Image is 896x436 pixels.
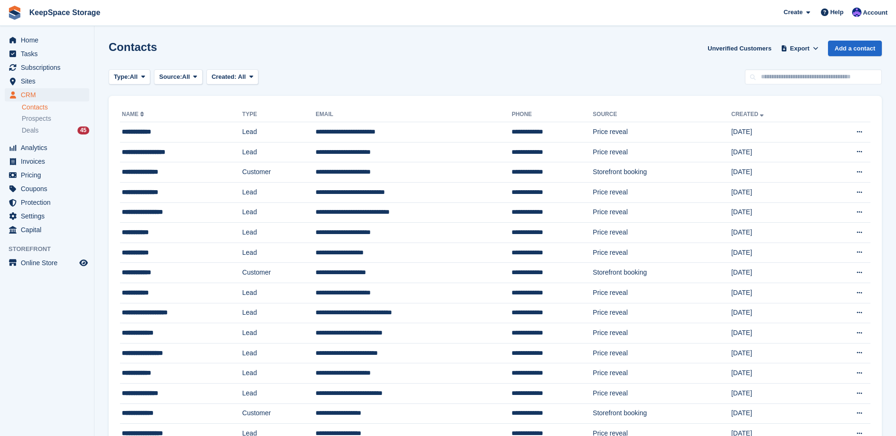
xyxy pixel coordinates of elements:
a: menu [5,34,89,47]
td: Lead [242,363,316,384]
td: Lead [242,182,316,202]
span: Home [21,34,77,47]
td: [DATE] [731,142,819,162]
button: Export [779,41,820,56]
td: Lead [242,323,316,344]
a: Contacts [22,103,89,112]
td: Customer [242,162,316,183]
button: Type: All [109,69,150,85]
span: Capital [21,223,77,236]
span: Analytics [21,141,77,154]
a: menu [5,168,89,182]
span: Storefront [9,244,94,254]
th: Email [316,107,512,122]
td: Price reveal [593,223,731,243]
td: [DATE] [731,122,819,143]
a: Name [122,111,146,117]
td: Price reveal [593,182,731,202]
a: menu [5,223,89,236]
td: Lead [242,243,316,263]
td: Price reveal [593,202,731,223]
span: Tasks [21,47,77,60]
td: Lead [242,202,316,223]
td: Storefront booking [593,263,731,283]
span: Account [863,8,887,17]
a: menu [5,256,89,269]
a: KeepSpace Storage [26,5,104,20]
td: [DATE] [731,343,819,363]
td: Storefront booking [593,162,731,183]
span: Subscriptions [21,61,77,74]
span: Online Store [21,256,77,269]
div: 45 [77,126,89,134]
td: [DATE] [731,162,819,183]
td: [DATE] [731,223,819,243]
td: Price reveal [593,243,731,263]
a: menu [5,47,89,60]
img: stora-icon-8386f47178a22dfd0bd8f6a31ec36ba5ce8667c1dd55bd0f319d3a0aa187defe.svg [8,6,22,20]
td: Customer [242,263,316,283]
span: Protection [21,196,77,209]
td: Price reveal [593,303,731,323]
span: Prospects [22,114,51,123]
a: menu [5,210,89,223]
td: Customer [242,403,316,424]
td: [DATE] [731,383,819,403]
a: menu [5,61,89,74]
span: Settings [21,210,77,223]
a: menu [5,155,89,168]
td: Price reveal [593,363,731,384]
img: Chloe Clark [852,8,862,17]
td: Price reveal [593,283,731,303]
a: Unverified Customers [704,41,775,56]
td: Lead [242,303,316,323]
td: Price reveal [593,343,731,363]
td: [DATE] [731,323,819,344]
span: Source: [159,72,182,82]
span: Export [790,44,810,53]
h1: Contacts [109,41,157,53]
a: menu [5,182,89,195]
td: Price reveal [593,323,731,344]
td: [DATE] [731,263,819,283]
td: Lead [242,223,316,243]
td: Price reveal [593,383,731,403]
td: [DATE] [731,202,819,223]
span: Deals [22,126,39,135]
td: Storefront booking [593,403,731,424]
td: [DATE] [731,182,819,202]
a: menu [5,88,89,101]
span: CRM [21,88,77,101]
span: Type: [114,72,130,82]
td: Lead [242,142,316,162]
a: Add a contact [828,41,882,56]
td: [DATE] [731,363,819,384]
span: Invoices [21,155,77,168]
td: [DATE] [731,303,819,323]
span: Help [830,8,844,17]
td: [DATE] [731,243,819,263]
th: Source [593,107,731,122]
span: Create [784,8,802,17]
a: Deals 45 [22,126,89,135]
a: Prospects [22,114,89,124]
a: Preview store [78,257,89,268]
td: [DATE] [731,283,819,303]
span: All [182,72,190,82]
th: Phone [512,107,593,122]
button: Created: All [206,69,258,85]
td: Price reveal [593,122,731,143]
a: menu [5,141,89,154]
td: Lead [242,343,316,363]
td: [DATE] [731,403,819,424]
span: Coupons [21,182,77,195]
a: menu [5,196,89,209]
span: Created: [212,73,237,80]
th: Type [242,107,316,122]
td: Lead [242,283,316,303]
a: Created [731,111,766,117]
td: Lead [242,383,316,403]
td: Lead [242,122,316,143]
span: All [130,72,138,82]
span: All [238,73,246,80]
